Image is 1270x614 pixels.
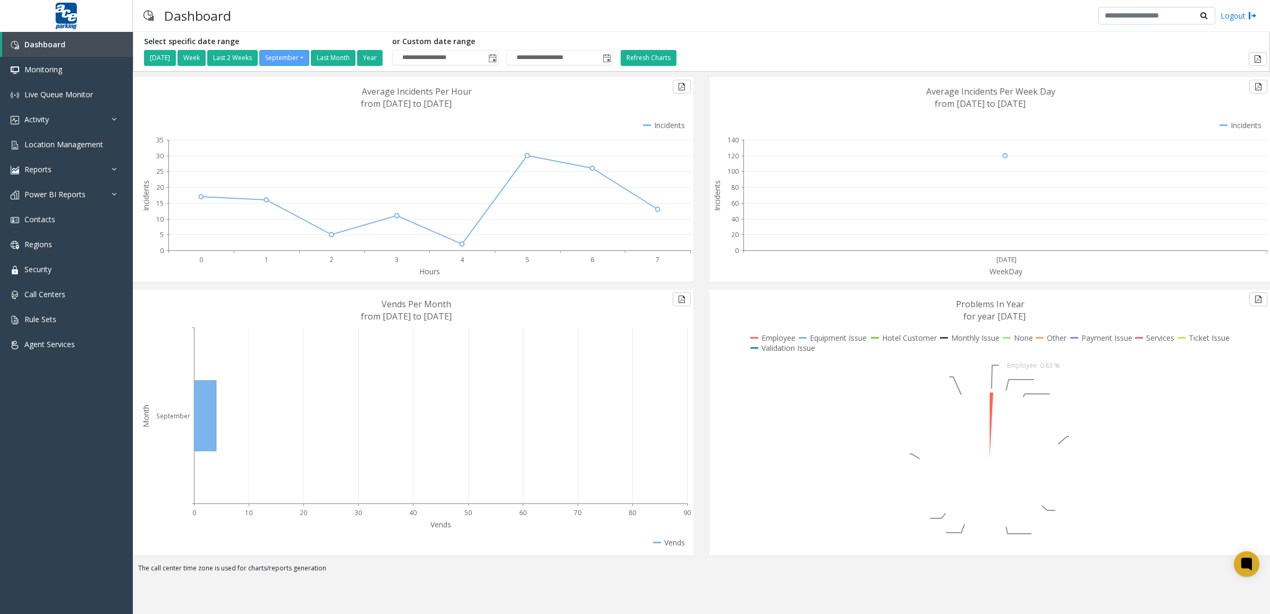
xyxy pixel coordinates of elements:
[11,66,19,74] img: 'icon'
[245,508,252,517] text: 10
[731,183,739,192] text: 80
[11,116,19,124] img: 'icon'
[11,41,19,49] img: 'icon'
[395,255,399,264] text: 3
[996,255,1017,264] text: [DATE]
[265,255,268,264] text: 1
[382,298,451,310] text: Vends Per Month
[24,214,55,224] span: Contacts
[683,508,691,517] text: 90
[673,80,691,94] button: Export to pdf
[11,341,19,349] img: 'icon'
[159,3,236,29] h3: Dashboard
[24,314,56,324] span: Rule Sets
[11,291,19,299] img: 'icon'
[1249,52,1267,66] button: Export to pdf
[354,508,362,517] text: 30
[1249,292,1267,306] button: Export to pdf
[1221,10,1257,21] a: Logout
[311,50,355,66] button: Last Month
[156,167,164,176] text: 25
[11,316,19,324] img: 'icon'
[24,89,93,99] span: Live Queue Monitor
[11,216,19,224] img: 'icon'
[11,166,19,174] img: 'icon'
[989,266,1023,276] text: WeekDay
[11,266,19,274] img: 'icon'
[392,37,613,46] h5: or Custom date range
[519,508,527,517] text: 60
[656,255,659,264] text: 7
[156,183,164,192] text: 20
[935,98,1026,110] text: from [DATE] to [DATE]
[300,508,307,517] text: 20
[329,255,333,264] text: 2
[156,411,190,420] text: September
[24,189,86,199] span: Power BI Reports
[2,32,133,57] a: Dashboard
[735,246,739,255] text: 0
[144,50,176,66] button: [DATE]
[362,86,472,97] text: Average Incidents Per Hour
[24,289,65,299] span: Call Centers
[24,339,75,349] span: Agent Services
[1248,10,1257,21] img: logout
[361,98,452,110] text: from [DATE] to [DATE]
[207,50,258,66] button: Last 2 Weeks
[727,167,739,176] text: 100
[160,230,164,239] text: 5
[133,563,1270,578] div: The call center time zone is used for charts/reports generation
[600,51,612,65] span: Toggle popup
[486,51,498,65] span: Toggle popup
[574,508,581,517] text: 70
[361,310,452,322] text: from [DATE] to [DATE]
[11,241,19,249] img: 'icon'
[727,136,739,145] text: 140
[177,50,206,66] button: Week
[712,180,722,211] text: Incidents
[1249,80,1267,94] button: Export to pdf
[160,246,164,255] text: 0
[156,215,164,224] text: 10
[673,292,691,306] button: Export to pdf
[727,152,739,161] text: 120
[11,91,19,99] img: 'icon'
[963,310,1026,322] text: for year [DATE]
[141,180,151,211] text: Incidents
[526,255,529,264] text: 5
[143,3,154,29] img: pageIcon
[24,264,52,274] span: Security
[156,199,164,208] text: 15
[156,136,164,145] text: 35
[464,508,472,517] text: 50
[199,255,203,264] text: 0
[731,199,739,208] text: 60
[460,255,464,264] text: 4
[24,164,52,174] span: Reports
[1007,361,1060,370] text: Employee: 0.83 %
[259,50,309,66] button: September
[11,191,19,199] img: 'icon'
[24,239,52,249] span: Regions
[629,508,636,517] text: 80
[731,230,739,239] text: 20
[11,141,19,149] img: 'icon'
[24,114,49,124] span: Activity
[24,39,65,49] span: Dashboard
[357,50,383,66] button: Year
[731,215,739,224] text: 40
[419,266,440,276] text: Hours
[24,64,62,74] span: Monitoring
[621,50,676,66] button: Refresh Charts
[430,519,451,529] text: Vends
[590,255,594,264] text: 6
[141,405,151,427] text: Month
[144,37,384,46] h5: Select specific date range
[956,298,1025,310] text: Problems In Year
[156,152,164,161] text: 30
[926,86,1055,97] text: Average Incidents Per Week Day
[24,139,103,149] span: Location Management
[409,508,417,517] text: 40
[192,508,196,517] text: 0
